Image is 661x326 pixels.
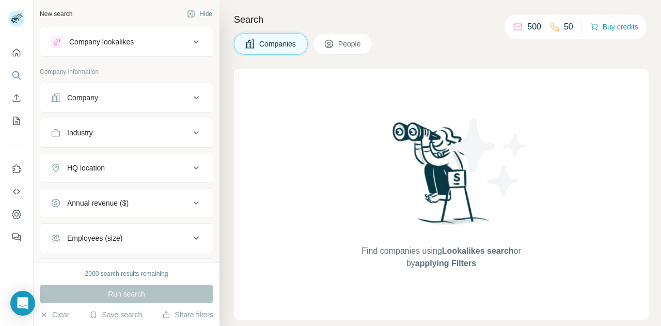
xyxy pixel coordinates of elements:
[442,111,534,204] img: Surfe Illustration - Stars
[388,119,495,235] img: Surfe Illustration - Woman searching with binoculars
[8,66,25,85] button: Search
[8,182,25,201] button: Use Surfe API
[234,12,649,27] h4: Search
[40,226,213,251] button: Employees (size)
[69,37,134,47] div: Company lookalikes
[40,85,213,110] button: Company
[67,92,98,103] div: Company
[67,163,105,173] div: HQ location
[259,39,297,49] span: Companies
[40,261,213,286] button: Technologies
[8,160,25,178] button: Use Surfe on LinkedIn
[8,228,25,246] button: Feedback
[67,198,129,208] div: Annual revenue ($)
[40,120,213,145] button: Industry
[8,89,25,107] button: Enrich CSV
[527,21,541,33] p: 500
[40,67,213,76] p: Company information
[40,309,69,320] button: Clear
[10,291,35,316] div: Open Intercom Messenger
[8,205,25,224] button: Dashboard
[67,128,93,138] div: Industry
[40,191,213,215] button: Annual revenue ($)
[590,20,638,34] button: Buy credits
[40,9,72,19] div: New search
[338,39,362,49] span: People
[358,245,524,270] span: Find companies using or by
[40,29,213,54] button: Company lookalikes
[40,156,213,180] button: HQ location
[89,309,142,320] button: Save search
[180,6,219,22] button: Hide
[564,21,573,33] p: 50
[415,259,476,268] span: applying Filters
[8,112,25,130] button: My lists
[442,246,514,255] span: Lookalikes search
[85,269,168,278] div: 2000 search results remaining
[8,43,25,62] button: Quick start
[67,233,122,243] div: Employees (size)
[162,309,213,320] button: Share filters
